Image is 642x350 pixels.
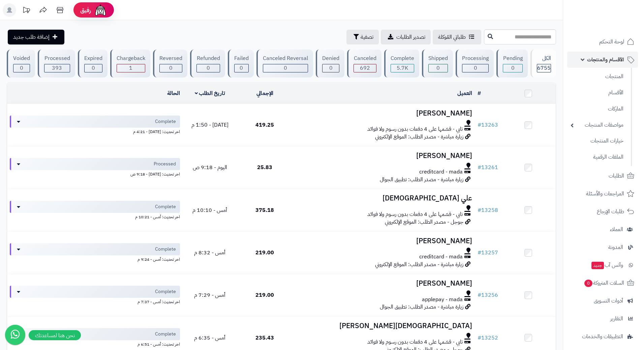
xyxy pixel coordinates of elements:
[314,50,346,77] a: Denied 0
[478,334,498,342] a: #13252
[478,163,498,171] a: #13261
[454,50,495,77] a: Processing 0
[428,55,448,62] div: Shipped
[567,102,627,116] a: الماركات
[329,64,333,72] span: 0
[586,189,624,198] span: المراجعات والأسئلة
[195,89,225,97] a: تاريخ الطلب
[92,64,95,72] span: 0
[367,338,463,346] span: تابي - قسّمها على 4 دفعات بدون رسوم ولا فوائد
[85,64,102,72] div: 0
[193,163,227,171] span: اليوم - 9:18 ص
[433,30,481,44] a: طلباتي المُوكلة
[421,50,454,77] a: Shipped 0
[419,168,463,176] span: creditcard - mada
[152,50,189,77] a: Reversed 0
[263,55,308,62] div: Canceled Reversal
[323,64,339,72] div: 0
[44,64,69,72] div: 393
[567,293,638,309] a: أدوات التسويق
[255,291,274,299] span: 219.00
[207,64,210,72] span: 0
[354,55,376,62] div: Canceled
[383,50,421,77] a: Complete 5.7K
[375,133,463,141] span: زيارة مباشرة - مصدر الطلب: الموقع الإلكتروني
[511,64,515,72] span: 0
[255,50,314,77] a: Canceled Reversal 0
[196,55,220,62] div: Refunded
[255,206,274,214] span: 375.18
[567,328,638,345] a: التطبيقات والخدمات
[18,3,35,19] a: تحديثات المنصة
[159,55,182,62] div: Reversed
[10,298,180,305] div: اخر تحديث: أمس - 7:37 م
[160,64,182,72] div: 0
[10,128,180,135] div: اخر تحديث: [DATE] - 4:21 م
[599,37,624,46] span: لوحة التحكم
[419,253,463,261] span: creditcard - mada
[10,340,180,347] div: اخر تحديث: أمس - 6:51 م
[192,206,227,214] span: أمس - 10:10 م
[13,33,50,41] span: إضافة طلب جديد
[295,280,472,287] h3: [PERSON_NAME]
[189,50,226,77] a: Refunded 0
[10,213,180,220] div: اخر تحديث: أمس - 10:21 م
[591,260,623,270] span: وآتس آب
[503,64,522,72] div: 0
[457,89,472,97] a: العميل
[567,86,627,100] a: الأقسام
[396,33,425,41] span: تصدير الطلبات
[567,311,638,327] a: التقارير
[235,64,248,72] div: 0
[567,257,638,273] a: وآتس آبجديد
[474,64,477,72] span: 0
[295,322,472,330] h3: [DEMOGRAPHIC_DATA][PERSON_NAME]
[597,207,624,216] span: طلبات الإرجاع
[478,249,498,257] a: #13257
[380,303,463,311] span: زيارة مباشرة - مصدر الطلب: تطبيق الجوال
[503,55,522,62] div: Pending
[567,69,627,84] a: المنتجات
[226,50,255,77] a: Failed 0
[422,296,463,304] span: applepay - mada
[587,55,624,64] span: الأقسام والمنتجات
[194,334,225,342] span: أمس - 6:35 م
[360,64,370,72] span: 692
[436,64,440,72] span: 0
[537,55,551,62] div: الكل
[582,332,623,341] span: التطبيقات والخدمات
[478,249,481,257] span: #
[594,296,623,306] span: أدوات التسويق
[608,243,623,252] span: المدونة
[567,221,638,237] a: العملاء
[478,121,481,129] span: #
[129,64,132,72] span: 1
[13,55,30,62] div: Voided
[80,6,91,14] span: رفيق
[84,55,102,62] div: Expired
[529,50,557,77] a: الكل6755
[263,64,308,72] div: 0
[381,30,431,44] a: تصدير الطلبات
[234,55,249,62] div: Failed
[478,206,481,214] span: #
[167,89,180,97] a: الحالة
[354,64,376,72] div: 692
[567,34,638,50] a: لوحة التحكم
[117,64,145,72] div: 1
[478,163,481,171] span: #
[367,211,463,218] span: تابي - قسّمها على 4 دفعات بدون رسوم ولا فوائد
[295,152,472,160] h3: [PERSON_NAME]
[295,194,472,202] h3: علي [DEMOGRAPHIC_DATA]
[567,275,638,291] a: السلات المتروكة0
[478,291,498,299] a: #13256
[391,55,414,62] div: Complete
[10,170,180,177] div: اخر تحديث: [DATE] - 9:18 ص
[155,246,176,253] span: Complete
[36,50,76,77] a: Processed 393
[567,150,627,164] a: الملفات الرقمية
[584,278,624,288] span: السلات المتروكة
[284,64,287,72] span: 0
[380,176,463,184] span: زيارة مباشرة - مصدر الطلب: تطبيق الجوال
[52,64,62,72] span: 393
